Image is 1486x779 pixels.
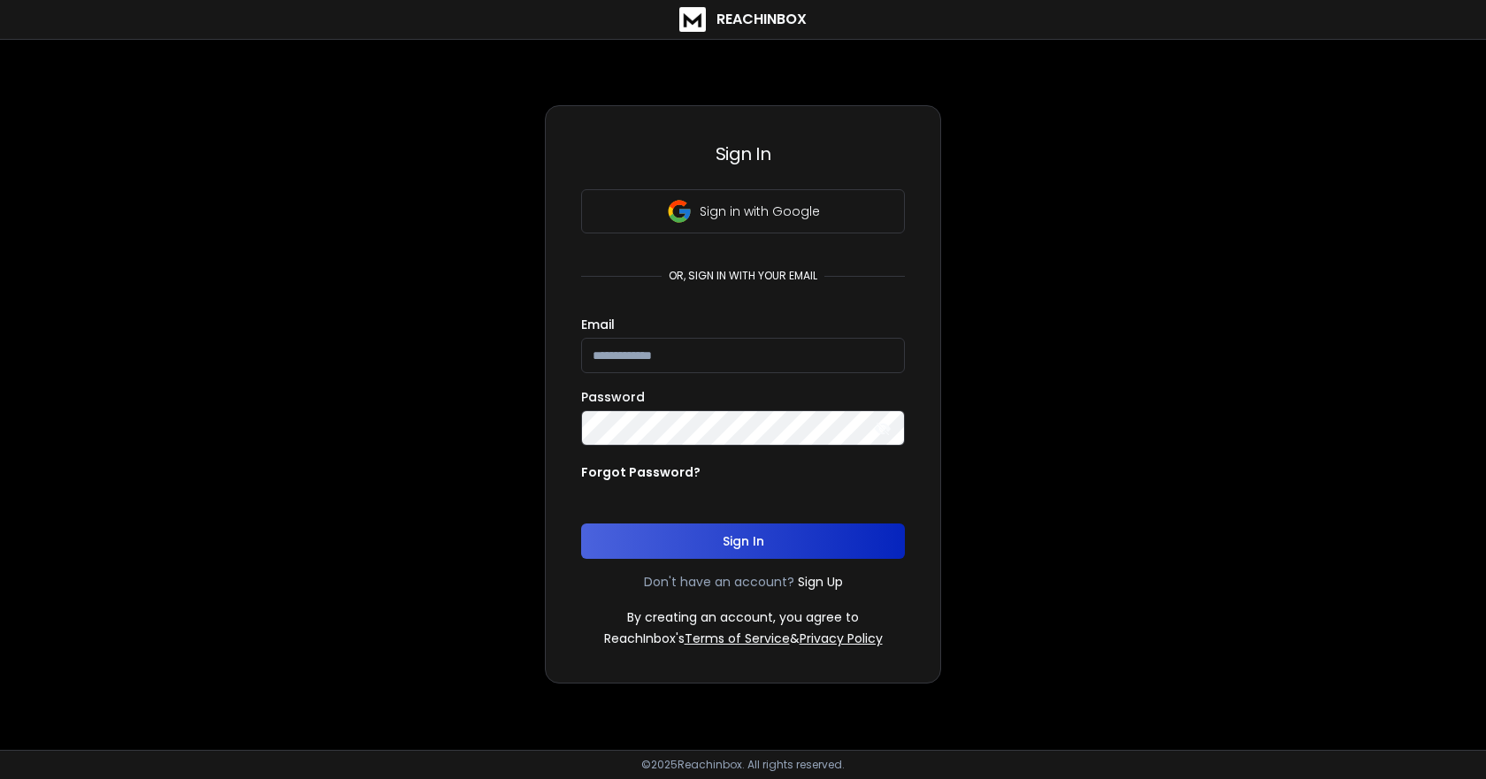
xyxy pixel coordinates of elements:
a: Sign Up [798,573,843,591]
h1: ReachInbox [716,9,807,30]
p: Don't have an account? [644,573,794,591]
a: ReachInbox [679,7,807,32]
button: Sign in with Google [581,189,905,233]
h3: Sign In [581,141,905,166]
label: Password [581,391,645,403]
label: Email [581,318,615,331]
p: ReachInbox's & [604,630,883,647]
p: By creating an account, you agree to [627,608,859,626]
p: or, sign in with your email [662,269,824,283]
p: © 2025 Reachinbox. All rights reserved. [641,758,845,772]
a: Terms of Service [685,630,790,647]
p: Sign in with Google [700,202,820,220]
a: Privacy Policy [800,630,883,647]
p: Forgot Password? [581,463,701,481]
img: logo [679,7,706,32]
button: Sign In [581,523,905,559]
